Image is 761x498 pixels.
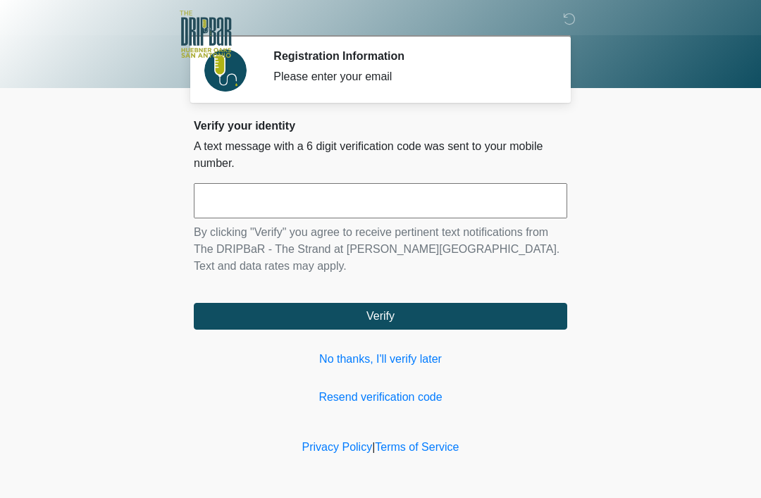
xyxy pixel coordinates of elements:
img: Agent Avatar [204,49,247,92]
p: A text message with a 6 digit verification code was sent to your mobile number. [194,138,567,172]
h2: Verify your identity [194,119,567,132]
a: | [372,441,375,453]
a: Terms of Service [375,441,459,453]
div: Please enter your email [273,68,546,85]
a: No thanks, I'll verify later [194,351,567,368]
a: Privacy Policy [302,441,373,453]
button: Verify [194,303,567,330]
img: The DRIPBaR - The Strand at Huebner Oaks Logo [180,11,232,58]
p: By clicking "Verify" you agree to receive pertinent text notifications from The DRIPBaR - The Str... [194,224,567,275]
a: Resend verification code [194,389,567,406]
